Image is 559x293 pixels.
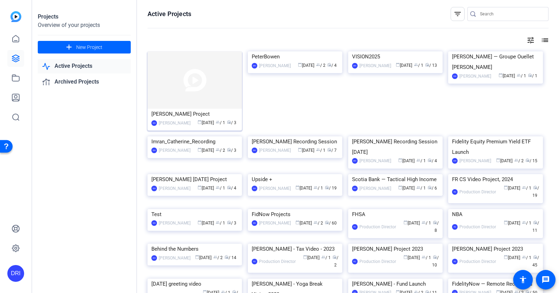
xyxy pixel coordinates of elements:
span: radio [332,255,337,259]
span: group [517,73,521,77]
span: / 8 [433,221,439,233]
div: [PERSON_NAME] — Groupe Ouellet [PERSON_NAME] [452,51,539,72]
span: [DATE] [198,186,214,191]
span: group [522,220,526,224]
div: PD [352,259,358,264]
span: / 19 [532,186,539,198]
span: group [216,185,220,190]
div: DRI [452,158,458,164]
div: [PERSON_NAME] [459,73,491,80]
div: Production Director [359,223,396,230]
span: [DATE] [298,63,314,68]
div: [PERSON_NAME] Recording Session [252,136,338,147]
div: PD [452,224,458,230]
span: / 1 [416,158,426,163]
span: [DATE] [504,186,520,191]
span: / 1 [522,186,531,191]
span: / 3 [227,120,236,125]
div: Production Director [459,188,496,195]
a: Archived Projects [38,75,131,89]
span: [DATE] [396,63,412,68]
span: / 1 [321,255,331,260]
span: / 1 [414,63,423,68]
div: [PERSON_NAME] Recording Session [DATE] [352,136,439,157]
div: Production Director [459,258,496,265]
div: [PERSON_NAME] Project [151,109,238,119]
span: calendar_today [198,120,202,124]
span: radio [224,255,229,259]
span: [DATE] [195,255,212,260]
span: group [522,185,526,190]
span: / 4 [327,63,337,68]
div: Overview of your projects [38,21,131,29]
span: / 7 [327,148,337,153]
span: calendar_today [398,185,402,190]
div: [PERSON_NAME] [359,62,391,69]
div: [PERSON_NAME] [159,185,191,192]
span: radio [428,185,432,190]
span: radio [327,63,331,67]
span: calendar_today [195,255,199,259]
div: DRI [352,63,358,69]
div: [DATE] greeting video [151,279,238,289]
span: [DATE] [403,255,420,260]
div: DRI [352,186,358,191]
div: DRI [352,158,358,164]
span: radio [428,158,432,162]
span: / 1 [422,221,431,226]
span: calendar_today [504,185,508,190]
input: Search [480,10,543,18]
mat-icon: message [542,276,550,284]
span: calendar_today [398,158,402,162]
div: PeterBowen [252,51,338,62]
mat-icon: add [65,43,73,52]
div: [PERSON_NAME] [459,157,491,164]
div: DRI [452,73,458,79]
div: Production Director [359,258,396,265]
span: [DATE] [198,148,214,153]
span: [DATE] [403,221,420,226]
span: / 15 [525,158,537,163]
span: calendar_today [295,185,300,190]
span: group [416,158,421,162]
span: group [422,255,426,259]
div: Upside + [252,174,338,185]
span: / 1 [528,73,537,78]
span: group [314,185,318,190]
div: VISION2025 [352,51,439,62]
span: group [321,255,325,259]
span: calendar_today [496,158,500,162]
div: PD [252,259,257,264]
div: [PERSON_NAME] - Fund Launch [352,279,439,289]
div: [PERSON_NAME] [259,220,291,227]
span: / 11 [532,221,539,233]
span: calendar_today [403,255,408,259]
span: [DATE] [295,221,312,226]
div: DRI [151,148,157,153]
span: [DATE] [198,120,214,125]
mat-icon: accessibility [519,276,527,284]
span: radio [528,73,532,77]
span: / 1 [216,186,225,191]
div: PD [352,224,358,230]
div: [PERSON_NAME] Project 2023 [352,244,439,254]
div: DRI [151,186,157,191]
span: calendar_today [303,255,307,259]
span: radio [325,220,329,224]
span: group [213,255,217,259]
span: / 1 [522,255,531,260]
span: / 2 [213,255,223,260]
div: [PERSON_NAME] [259,185,291,192]
span: group [314,220,318,224]
span: / 14 [224,255,236,260]
span: [DATE] [504,255,520,260]
span: / 19 [325,186,337,191]
span: group [316,148,320,152]
span: radio [533,255,537,259]
span: calendar_today [295,220,300,224]
span: [DATE] [504,221,520,226]
div: [PERSON_NAME] [159,255,191,262]
div: Test [151,209,238,220]
button: New Project [38,41,131,53]
span: / 1 [216,221,225,226]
